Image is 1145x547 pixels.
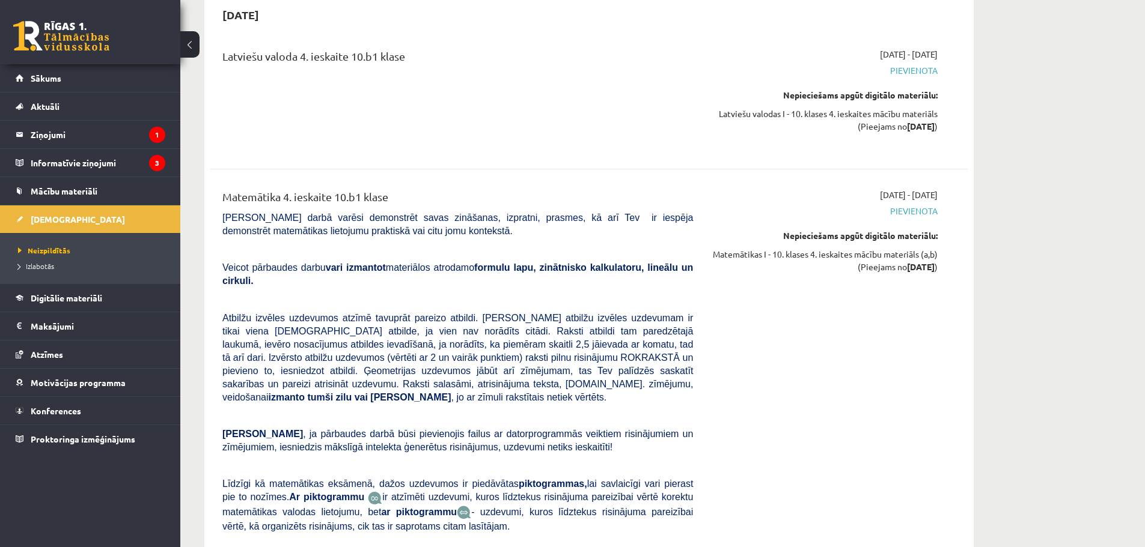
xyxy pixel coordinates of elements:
a: Sākums [16,64,165,92]
legend: Ziņojumi [31,121,165,148]
div: Matemātikas I - 10. klases 4. ieskaites mācību materiāls (a,b) (Pieejams no ) [711,248,938,273]
span: Līdzīgi kā matemātikas eksāmenā, dažos uzdevumos ir piedāvātas lai savlaicīgi vari pierast pie to... [222,479,693,502]
span: [DATE] - [DATE] [880,48,938,61]
span: , ja pārbaudes darbā būsi pievienojis failus ar datorprogrammās veiktiem risinājumiem un zīmējumi... [222,429,693,452]
span: Digitālie materiāli [31,292,102,303]
div: Nepieciešams apgūt digitālo materiālu: [711,229,938,242]
a: [DEMOGRAPHIC_DATA] [16,205,165,233]
div: Latviešu valoda 4. ieskaite 10.b1 klase [222,48,693,70]
span: [PERSON_NAME] darbā varēsi demonstrēt savas zināšanas, izpratni, prasmes, kā arī Tev ir iespēja d... [222,213,693,236]
img: JfuEzvunn4EvwAAAAASUVORK5CYII= [368,491,382,505]
i: 1 [149,127,165,143]
b: vari izmantot [326,262,386,273]
a: Neizpildītās [18,245,168,256]
a: Izlabotās [18,261,168,271]
a: Atzīmes [16,340,165,368]
a: Aktuāli [16,92,165,120]
b: Ar piktogrammu [289,492,364,502]
strong: [DATE] [907,121,935,131]
strong: [DATE] [907,261,935,272]
a: Mācību materiāli [16,177,165,205]
h2: [DATE] [210,1,271,29]
b: izmanto [269,392,305,402]
b: tumši zilu vai [PERSON_NAME] [307,392,451,402]
span: Sākums [31,73,61,83]
legend: Informatīvie ziņojumi [31,149,165,177]
span: Motivācijas programma [31,377,126,388]
div: Nepieciešams apgūt digitālo materiālu: [711,89,938,101]
span: Pievienota [711,64,938,77]
div: Matemātika 4. ieskaite 10.b1 klase [222,189,693,211]
span: Aktuāli [31,101,60,112]
span: Izlabotās [18,261,54,271]
span: Mācību materiāli [31,186,97,196]
span: [DEMOGRAPHIC_DATA] [31,214,125,225]
span: [PERSON_NAME] [222,429,303,439]
a: Rīgas 1. Tālmācības vidusskola [13,21,109,51]
img: wKvN42sLe3LLwAAAABJRU5ErkJggg== [457,506,471,519]
div: Latviešu valodas I - 10. klases 4. ieskaites mācību materiāls (Pieejams no ) [711,107,938,133]
a: Maksājumi [16,312,165,340]
span: Atbilžu izvēles uzdevumos atzīmē tavuprāt pareizo atbildi. [PERSON_NAME] atbilžu izvēles uzdevuma... [222,313,693,402]
a: Digitālie materiāli [16,284,165,312]
span: Neizpildītās [18,246,70,255]
i: 3 [149,155,165,171]
span: Proktoringa izmēģinājums [31,434,135,444]
legend: Maksājumi [31,312,165,340]
span: Atzīmes [31,349,63,360]
a: Informatīvie ziņojumi3 [16,149,165,177]
a: Motivācijas programma [16,369,165,396]
b: ar piktogrammu [381,507,457,517]
b: piktogrammas, [519,479,587,489]
span: Pievienota [711,205,938,217]
a: Ziņojumi1 [16,121,165,148]
span: Konferences [31,405,81,416]
span: ir atzīmēti uzdevumi, kuros līdztekus risinājuma pareizībai vērtē korektu matemātikas valodas lie... [222,492,693,516]
span: Veicot pārbaudes darbu materiālos atrodamo [222,262,693,286]
span: - uzdevumi, kuros līdztekus risinājuma pareizībai vērtē, kā organizēts risinājums, cik tas ir sap... [222,507,693,531]
a: Proktoringa izmēģinājums [16,425,165,453]
span: [DATE] - [DATE] [880,189,938,201]
a: Konferences [16,397,165,425]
